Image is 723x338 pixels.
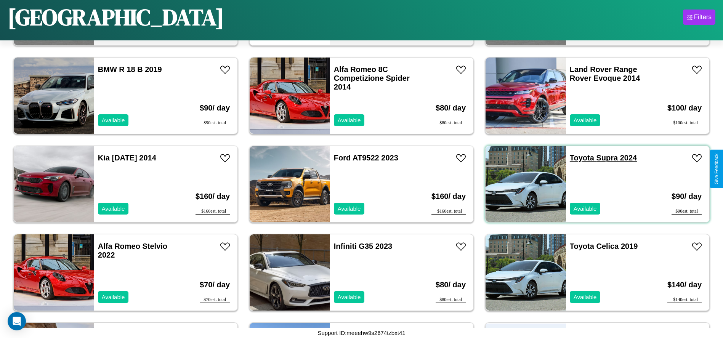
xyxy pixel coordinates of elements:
a: Infiniti G35 2023 [334,242,392,250]
div: $ 160 est. total [431,208,466,215]
a: Toyota Celica 2019 [570,242,638,250]
h3: $ 70 / day [200,273,230,297]
div: Give Feedback [714,154,719,184]
a: Ford AT9522 2023 [334,154,398,162]
p: Available [102,115,125,125]
h3: $ 160 / day [196,184,230,208]
h3: $ 140 / day [667,273,702,297]
h1: [GEOGRAPHIC_DATA] [8,2,224,33]
div: $ 80 est. total [436,297,466,303]
p: Available [574,203,597,214]
h3: $ 90 / day [200,96,230,120]
div: $ 100 est. total [667,120,702,126]
p: Available [102,203,125,214]
div: Filters [694,13,712,21]
p: Support ID: meeehw9s2674tzbxt41 [317,328,405,338]
h3: $ 90 / day [672,184,702,208]
div: $ 80 est. total [436,120,466,126]
h3: $ 100 / day [667,96,702,120]
a: Alfa Romeo Stelvio 2022 [98,242,167,259]
h3: $ 160 / day [431,184,466,208]
div: $ 160 est. total [196,208,230,215]
div: $ 90 est. total [200,120,230,126]
p: Available [338,203,361,214]
p: Available [574,115,597,125]
div: $ 140 est. total [667,297,702,303]
a: Kia [DATE] 2014 [98,154,156,162]
a: BMW R 18 B 2019 [98,65,162,74]
button: Filters [683,10,715,25]
p: Available [338,292,361,302]
div: $ 90 est. total [672,208,702,215]
a: Land Rover Range Rover Evoque 2014 [570,65,640,82]
a: Toyota Supra 2024 [570,154,637,162]
a: Alfa Romeo 8C Competizione Spider 2014 [334,65,410,91]
p: Available [574,292,597,302]
div: $ 70 est. total [200,297,230,303]
h3: $ 80 / day [436,273,466,297]
h3: $ 80 / day [436,96,466,120]
p: Available [338,115,361,125]
p: Available [102,292,125,302]
div: Open Intercom Messenger [8,312,26,330]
